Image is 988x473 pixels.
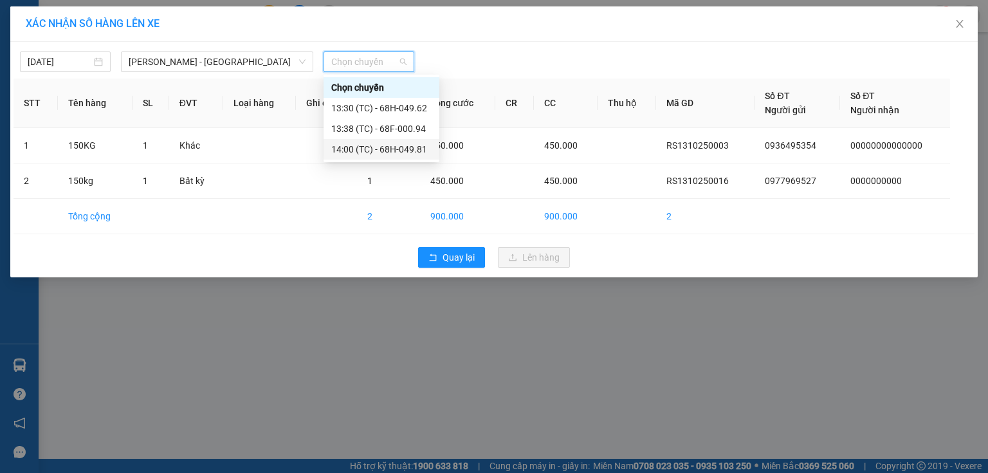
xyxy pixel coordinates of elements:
td: Khác [169,128,223,163]
span: 00000000000000 [850,140,922,151]
span: 0000000000 [850,176,902,186]
span: Hà Tiên - Đà Nẵng [129,52,306,71]
div: Chọn chuyến [324,77,439,98]
td: 2 [14,163,58,199]
th: CC [534,79,598,128]
div: 14:00 (TC) - 68H-049.81 [331,142,432,156]
span: 1 [367,176,372,186]
th: STT [14,79,58,128]
th: ĐVT [169,79,223,128]
span: Số ĐT [850,91,875,101]
button: rollbackQuay lại [418,247,485,268]
span: Quay lại [443,250,475,264]
th: Mã GD [656,79,755,128]
span: RS1310250016 [666,176,729,186]
td: 1 [14,128,58,163]
span: RS1310250003 [666,140,729,151]
span: 0977969527 [765,176,816,186]
span: 450.000 [544,176,578,186]
th: Tên hàng [58,79,133,128]
button: Close [942,6,978,42]
span: Chọn chuyến [331,52,407,71]
th: CR [495,79,533,128]
td: Bất kỳ [169,163,223,199]
span: 0936495354 [765,140,816,151]
button: uploadLên hàng [498,247,570,268]
td: 900.000 [534,199,598,234]
td: 900.000 [420,199,495,234]
td: 2 [357,199,420,234]
div: Chọn chuyến [331,80,432,95]
td: 150KG [58,128,133,163]
span: 1 [143,140,148,151]
input: 13/10/2025 [28,55,91,69]
span: XÁC NHẬN SỐ HÀNG LÊN XE [26,17,160,30]
td: 2 [656,199,755,234]
div: 13:38 (TC) - 68F-000.94 [331,122,432,136]
th: Tổng cước [420,79,495,128]
span: 450.000 [544,140,578,151]
td: Tổng cộng [58,199,133,234]
span: 1 [143,176,148,186]
span: Người nhận [850,105,899,115]
th: Ghi chú [296,79,357,128]
span: rollback [428,253,437,263]
span: 450.000 [430,176,464,186]
td: 150kg [58,163,133,199]
th: Thu hộ [598,79,656,128]
th: SL [133,79,169,128]
span: 450.000 [430,140,464,151]
span: Số ĐT [765,91,789,101]
div: 13:30 (TC) - 68H-049.62 [331,101,432,115]
span: close [955,19,965,29]
span: Người gửi [765,105,806,115]
th: Loại hàng [223,79,296,128]
span: down [298,58,306,66]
